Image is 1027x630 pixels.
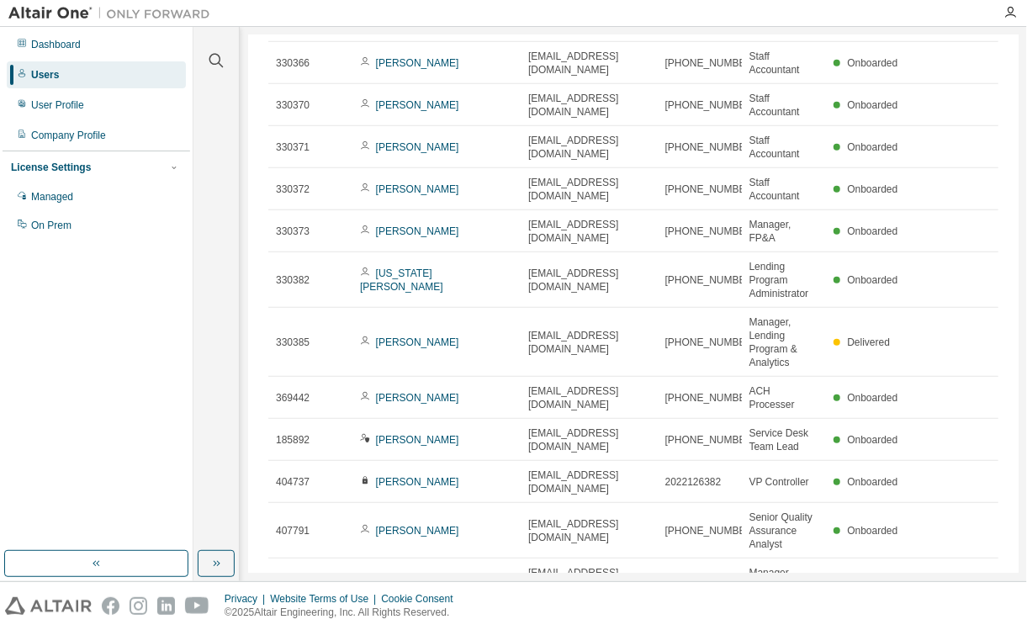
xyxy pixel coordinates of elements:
[157,597,175,615] img: linkedin.svg
[847,434,897,446] span: Onboarded
[749,566,818,593] span: Manager, Service Desk
[749,511,818,551] span: Senior Quality Assurance Analyst
[528,50,650,77] span: [EMAIL_ADDRESS][DOMAIN_NAME]
[276,225,310,238] span: 330373
[528,134,650,161] span: [EMAIL_ADDRESS][DOMAIN_NAME]
[376,476,459,488] a: [PERSON_NAME]
[31,68,59,82] div: Users
[5,597,92,615] img: altair_logo.svg
[376,392,459,404] a: [PERSON_NAME]
[31,219,71,232] div: On Prem
[276,391,310,405] span: 369442
[376,336,459,348] a: [PERSON_NAME]
[276,524,310,537] span: 407791
[225,592,270,606] div: Privacy
[376,225,459,237] a: [PERSON_NAME]
[185,597,209,615] img: youtube.svg
[665,524,756,537] span: [PHONE_NUMBER]
[749,50,818,77] span: Staff Accountant
[847,57,897,69] span: Onboarded
[31,190,73,204] div: Managed
[665,225,756,238] span: [PHONE_NUMBER]
[130,597,147,615] img: instagram.svg
[102,597,119,615] img: facebook.svg
[665,56,756,70] span: [PHONE_NUMBER]
[665,475,722,489] span: 2022126382
[665,140,756,154] span: [PHONE_NUMBER]
[276,140,310,154] span: 330371
[847,392,897,404] span: Onboarded
[749,384,818,411] span: ACH Processer
[270,592,381,606] div: Website Terms of Use
[376,525,459,537] a: [PERSON_NAME]
[276,336,310,349] span: 330385
[847,525,897,537] span: Onboarded
[665,391,756,405] span: [PHONE_NUMBER]
[528,566,650,593] span: [EMAIL_ADDRESS][DOMAIN_NAME]
[665,433,756,447] span: [PHONE_NUMBER]
[376,434,459,446] a: [PERSON_NAME]
[276,433,310,447] span: 185892
[31,98,84,112] div: User Profile
[528,426,650,453] span: [EMAIL_ADDRESS][DOMAIN_NAME]
[528,92,650,119] span: [EMAIL_ADDRESS][DOMAIN_NAME]
[847,476,897,488] span: Onboarded
[749,134,818,161] span: Staff Accountant
[528,469,650,495] span: [EMAIL_ADDRESS][DOMAIN_NAME]
[847,336,890,348] span: Delivered
[665,336,756,349] span: [PHONE_NUMBER]
[749,426,818,453] span: Service Desk Team Lead
[528,329,650,356] span: [EMAIL_ADDRESS][DOMAIN_NAME]
[31,129,106,142] div: Company Profile
[376,183,459,195] a: [PERSON_NAME]
[847,99,897,111] span: Onboarded
[528,218,650,245] span: [EMAIL_ADDRESS][DOMAIN_NAME]
[376,141,459,153] a: [PERSON_NAME]
[276,475,310,489] span: 404737
[360,267,443,293] a: [US_STATE][PERSON_NAME]
[8,5,219,22] img: Altair One
[276,98,310,112] span: 330370
[749,260,818,300] span: Lending Program Administrator
[528,267,650,294] span: [EMAIL_ADDRESS][DOMAIN_NAME]
[381,592,463,606] div: Cookie Consent
[749,92,818,119] span: Staff Accountant
[11,161,91,174] div: License Settings
[276,273,310,287] span: 330382
[665,183,756,196] span: [PHONE_NUMBER]
[31,38,81,51] div: Dashboard
[847,141,897,153] span: Onboarded
[847,183,897,195] span: Onboarded
[665,273,756,287] span: [PHONE_NUMBER]
[749,475,809,489] span: VP Controller
[376,57,459,69] a: [PERSON_NAME]
[528,176,650,203] span: [EMAIL_ADDRESS][DOMAIN_NAME]
[749,218,818,245] span: Manager, FP&A
[225,606,463,620] p: © 2025 Altair Engineering, Inc. All Rights Reserved.
[276,56,310,70] span: 330366
[276,183,310,196] span: 330372
[847,225,897,237] span: Onboarded
[847,274,897,286] span: Onboarded
[749,176,818,203] span: Staff Accountant
[376,99,459,111] a: [PERSON_NAME]
[528,517,650,544] span: [EMAIL_ADDRESS][DOMAIN_NAME]
[749,315,818,369] span: Manager, Lending Program & Analytics
[528,384,650,411] span: [EMAIL_ADDRESS][DOMAIN_NAME]
[665,98,756,112] span: [PHONE_NUMBER]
